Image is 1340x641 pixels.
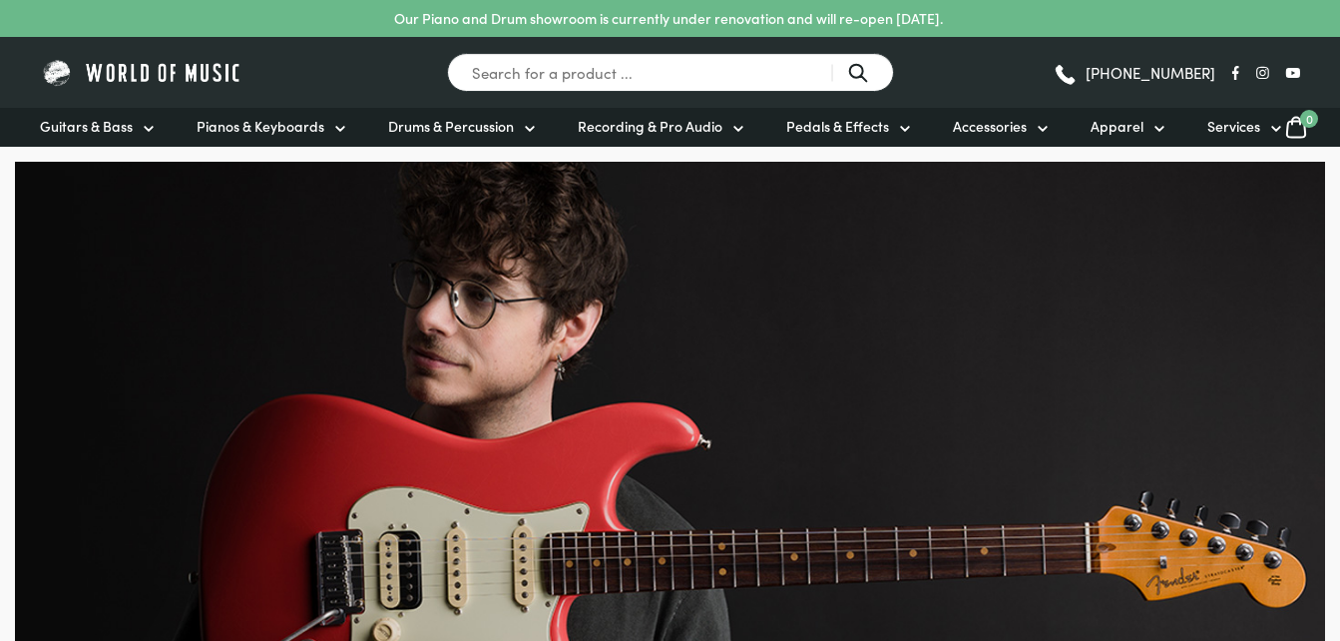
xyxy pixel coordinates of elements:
span: [PHONE_NUMBER] [1086,65,1215,80]
p: Our Piano and Drum showroom is currently under renovation and will re-open [DATE]. [394,8,943,29]
span: Apparel [1091,116,1143,137]
img: World of Music [40,57,244,88]
span: Pianos & Keyboards [197,116,324,137]
span: Accessories [953,116,1027,137]
span: Services [1207,116,1260,137]
input: Search for a product ... [447,53,894,92]
a: [PHONE_NUMBER] [1053,58,1215,88]
span: Recording & Pro Audio [578,116,722,137]
iframe: Chat with our support team [1051,421,1340,641]
span: Drums & Percussion [388,116,514,137]
span: 0 [1300,110,1318,128]
span: Guitars & Bass [40,116,133,137]
span: Pedals & Effects [786,116,889,137]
